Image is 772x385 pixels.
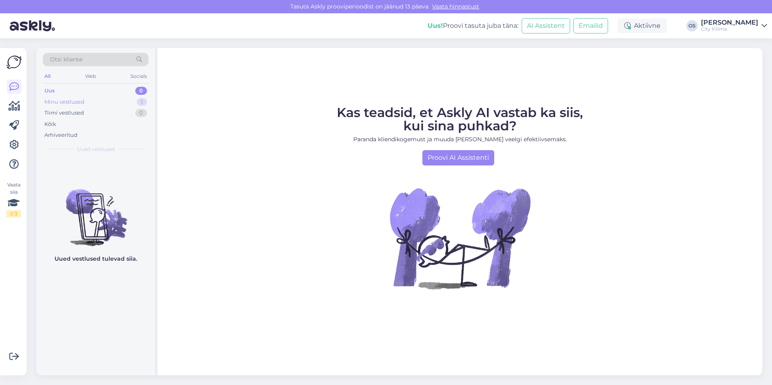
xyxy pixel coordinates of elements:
div: City Kliima [701,26,758,32]
span: Kas teadsid, et Askly AI vastab ka siis, kui sina puhkad? [337,105,583,134]
div: Kõik [44,120,56,128]
div: 1 / 3 [6,210,21,218]
div: Vaata siia [6,181,21,218]
button: Emailid [573,18,608,33]
div: Socials [129,71,149,82]
img: No Chat active [387,165,533,311]
span: Otsi kliente [50,55,82,64]
div: [PERSON_NAME] [701,19,758,26]
img: Askly Logo [6,54,22,70]
div: 0 [135,109,147,117]
div: Proovi tasuta juba täna: [428,21,518,31]
div: 1 [137,98,147,106]
b: Uus! [428,22,443,29]
a: [PERSON_NAME]City Kliima [701,19,767,32]
button: AI Assistent [522,18,570,33]
div: Minu vestlused [44,98,84,106]
div: Arhiveeritud [44,131,78,139]
span: Uued vestlused [77,146,115,153]
div: All [43,71,52,82]
div: 0 [135,87,147,95]
p: Paranda kliendikogemust ja muuda [PERSON_NAME] veelgi efektiivsemaks. [337,135,583,144]
div: OS [686,20,698,31]
a: Vaata hinnastust [430,3,482,10]
img: No chats [36,175,155,247]
div: Aktiivne [618,19,667,33]
a: Proovi AI Assistenti [422,150,494,165]
div: Uus [44,87,55,95]
div: Web [84,71,98,82]
p: Uued vestlused tulevad siia. [55,255,137,263]
div: Tiimi vestlused [44,109,84,117]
